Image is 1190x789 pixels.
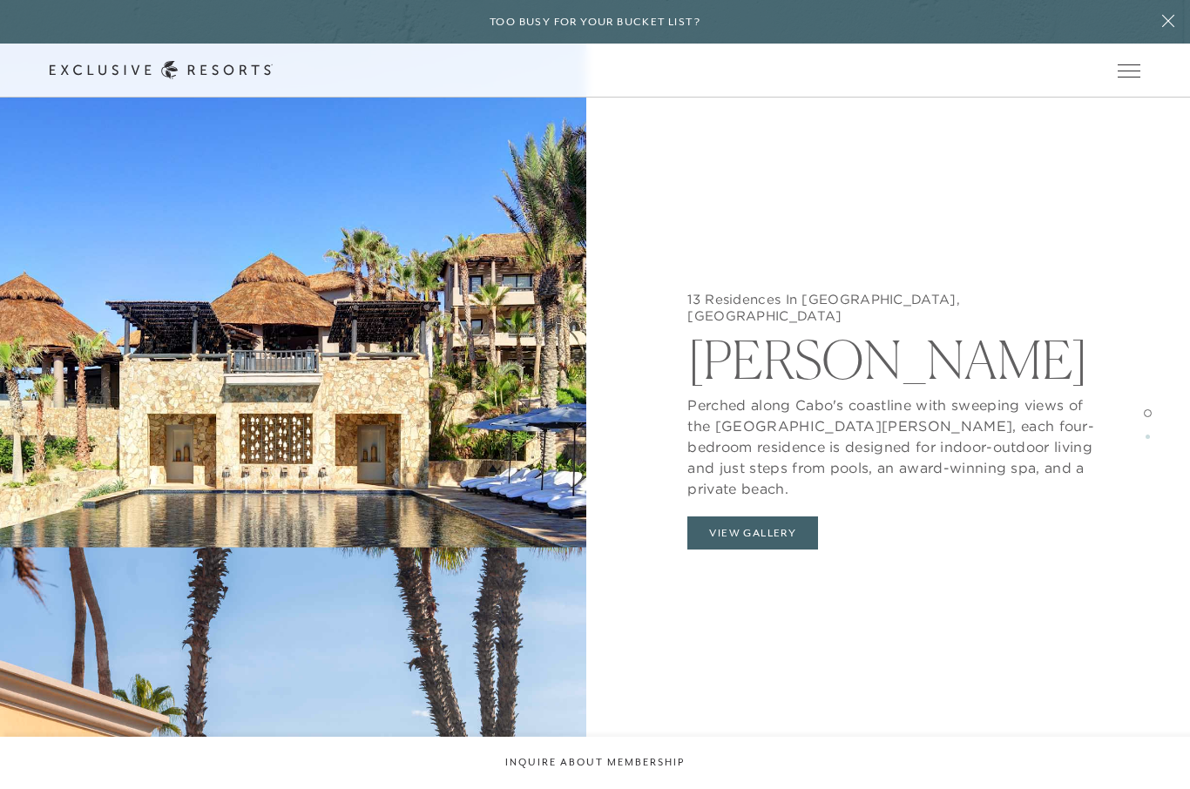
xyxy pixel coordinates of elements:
[687,516,818,550] button: View Gallery
[1118,64,1140,77] button: Open navigation
[490,14,700,30] h6: Too busy for your bucket list?
[1173,772,1190,789] iframe: Qualified Messenger
[687,386,1105,499] p: Perched along Cabo's coastline with sweeping views of the [GEOGRAPHIC_DATA][PERSON_NAME], each fo...
[687,325,1105,386] h2: [PERSON_NAME]
[687,291,1105,325] h5: 13 Residences In [GEOGRAPHIC_DATA], [GEOGRAPHIC_DATA]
